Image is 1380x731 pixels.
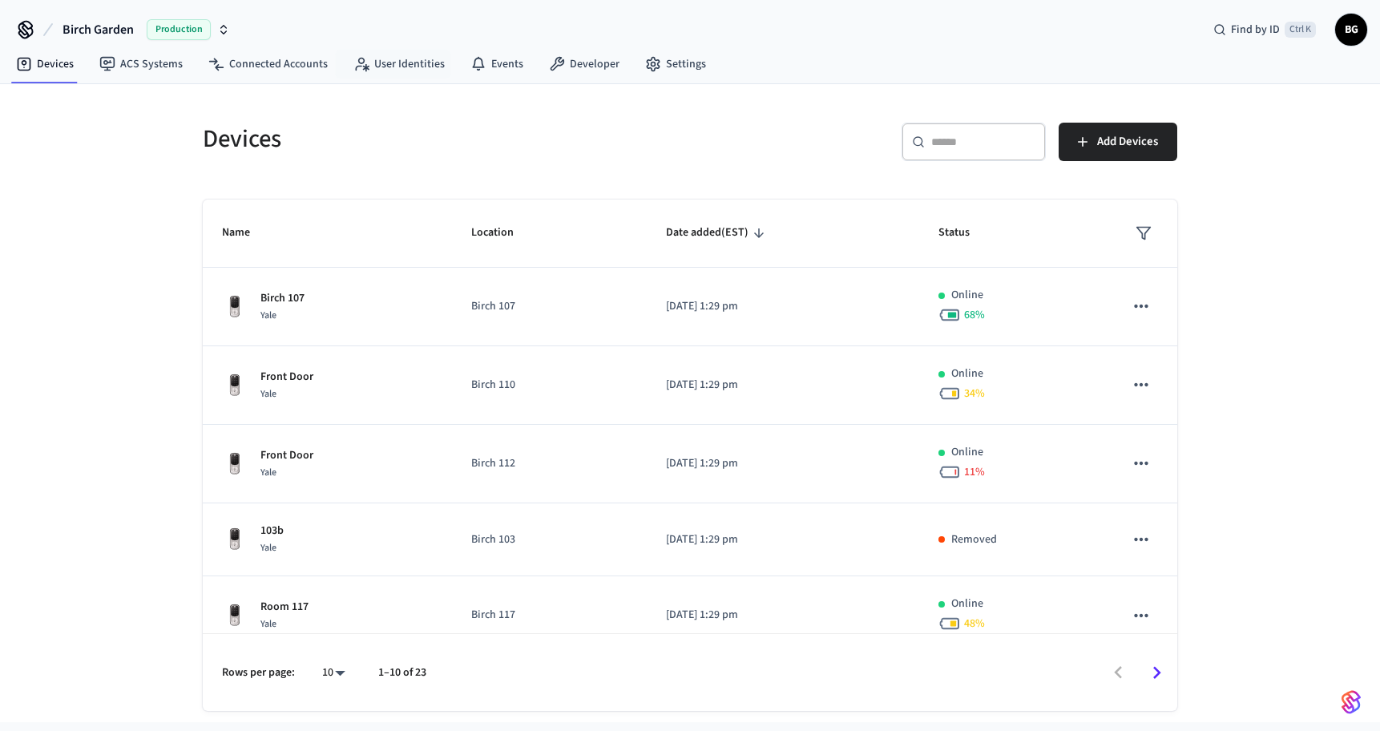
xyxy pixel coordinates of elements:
[1231,22,1280,38] span: Find by ID
[222,527,248,552] img: Yale Assure Touchscreen Wifi Smart Lock, Satin Nickel, Front
[666,298,899,315] p: [DATE] 1:29 pm
[666,220,769,245] span: Date added(EST)
[378,664,426,681] p: 1–10 of 23
[666,531,899,548] p: [DATE] 1:29 pm
[1097,131,1158,152] span: Add Devices
[964,464,985,480] span: 11 %
[260,447,313,464] p: Front Door
[964,616,985,632] span: 48 %
[951,596,983,612] p: Online
[260,309,276,322] span: Yale
[666,377,899,394] p: [DATE] 1:29 pm
[87,50,196,79] a: ACS Systems
[666,455,899,472] p: [DATE] 1:29 pm
[260,290,305,307] p: Birch 107
[951,287,983,304] p: Online
[1337,15,1366,44] span: BG
[222,664,295,681] p: Rows per page:
[147,19,211,40] span: Production
[951,365,983,382] p: Online
[471,298,628,315] p: Birch 107
[1138,654,1176,692] button: Go to next page
[314,661,353,685] div: 10
[471,455,628,472] p: Birch 112
[260,617,276,631] span: Yale
[222,373,248,398] img: Yale Assure Touchscreen Wifi Smart Lock, Satin Nickel, Front
[471,607,628,624] p: Birch 117
[536,50,632,79] a: Developer
[260,523,284,539] p: 103b
[1285,22,1316,38] span: Ctrl K
[632,50,719,79] a: Settings
[203,123,680,155] h5: Devices
[951,531,997,548] p: Removed
[471,377,628,394] p: Birch 110
[222,603,248,628] img: Yale Assure Touchscreen Wifi Smart Lock, Satin Nickel, Front
[964,307,985,323] span: 68 %
[260,599,309,616] p: Room 117
[471,531,628,548] p: Birch 103
[341,50,458,79] a: User Identities
[458,50,536,79] a: Events
[260,369,313,386] p: Front Door
[951,444,983,461] p: Online
[1200,15,1329,44] div: Find by IDCtrl K
[260,541,276,555] span: Yale
[222,220,271,245] span: Name
[1342,689,1361,715] img: SeamLogoGradient.69752ec5.svg
[63,20,134,39] span: Birch Garden
[1059,123,1177,161] button: Add Devices
[222,294,248,320] img: Yale Assure Touchscreen Wifi Smart Lock, Satin Nickel, Front
[666,607,899,624] p: [DATE] 1:29 pm
[3,50,87,79] a: Devices
[964,386,985,402] span: 34 %
[222,451,248,477] img: Yale Assure Touchscreen Wifi Smart Lock, Satin Nickel, Front
[471,220,535,245] span: Location
[260,387,276,401] span: Yale
[1335,14,1367,46] button: BG
[196,50,341,79] a: Connected Accounts
[938,220,991,245] span: Status
[260,466,276,479] span: Yale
